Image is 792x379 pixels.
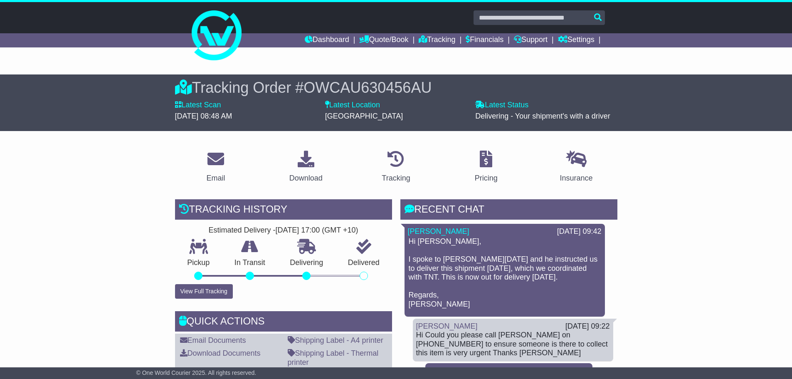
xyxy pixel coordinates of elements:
[303,79,432,96] span: OWCAU630456AU
[555,148,598,187] a: Insurance
[201,148,230,187] a: Email
[288,336,383,344] a: Shipping Label - A4 printer
[175,284,233,299] button: View Full Tracking
[382,173,410,184] div: Tracking
[475,101,528,110] label: Latest Status
[276,226,358,235] div: [DATE] 17:00 (GMT +10)
[175,112,232,120] span: [DATE] 08:48 AM
[175,199,392,222] div: Tracking history
[400,199,617,222] div: RECENT CHAT
[514,33,548,47] a: Support
[175,79,617,97] div: Tracking Order #
[558,33,595,47] a: Settings
[289,173,323,184] div: Download
[284,148,328,187] a: Download
[557,227,602,236] div: [DATE] 09:42
[419,33,455,47] a: Tracking
[305,33,349,47] a: Dashboard
[336,258,392,268] p: Delivered
[565,322,610,331] div: [DATE] 09:22
[325,101,380,110] label: Latest Location
[466,33,503,47] a: Financials
[475,112,610,120] span: Delivering - Your shipment's with a driver
[325,112,403,120] span: [GEOGRAPHIC_DATA]
[560,173,593,184] div: Insurance
[416,331,610,358] div: Hi Could you please call [PERSON_NAME] on [PHONE_NUMBER] to ensure someone is there to collect th...
[288,349,379,367] a: Shipping Label - Thermal printer
[180,349,261,357] a: Download Documents
[376,148,415,187] a: Tracking
[175,258,222,268] p: Pickup
[175,226,392,235] div: Estimated Delivery -
[278,258,336,268] p: Delivering
[175,101,221,110] label: Latest Scan
[180,336,246,344] a: Email Documents
[408,227,469,235] a: [PERSON_NAME]
[409,237,601,309] p: Hi [PERSON_NAME], I spoke to [PERSON_NAME][DATE] and he instructed us to deliver this shipment [D...
[469,148,503,187] a: Pricing
[206,173,225,184] div: Email
[475,173,498,184] div: Pricing
[136,369,257,376] span: © One World Courier 2025. All rights reserved.
[222,258,278,268] p: In Transit
[359,33,408,47] a: Quote/Book
[416,322,478,330] a: [PERSON_NAME]
[175,311,392,334] div: Quick Actions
